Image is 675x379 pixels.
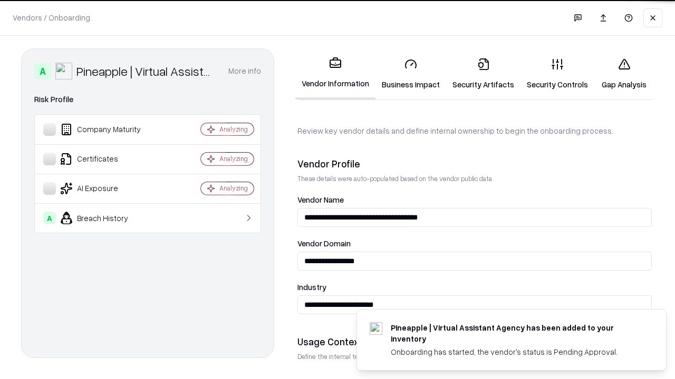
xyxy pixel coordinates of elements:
[55,63,72,79] img: Pineapple | Virtual Assistant Agency
[219,154,248,163] div: Analyzing
[297,196,652,204] label: Vendor Name
[43,182,169,195] div: AI Exposure
[34,63,51,79] div: A
[13,12,90,23] p: Vendors / Onboarding
[594,49,654,98] a: Gap Analysis
[43,212,169,224] div: Breach History
[297,157,652,170] div: Vendor Profile
[76,63,216,79] div: Pineapple | Virtual Assistant Agency
[297,174,652,183] p: These details were auto-populated based on the vendor public data
[297,335,652,348] div: Usage Context
[297,125,652,136] p: Review key vendor details and define internal ownership to begin the onboarding process.
[520,49,594,98] a: Security Controls
[43,212,56,224] div: A
[295,48,375,99] a: Vendor Information
[370,322,382,335] img: trypineapple.com
[297,352,652,361] p: Define the internal team and reason for using this vendor. This helps assess business relevance a...
[34,93,261,106] div: Risk Profile
[375,49,446,98] a: Business Impact
[228,62,261,81] button: More info
[43,123,169,136] div: Company Maturity
[43,153,169,165] div: Certificates
[297,283,652,291] label: Industry
[219,125,248,134] div: Analyzing
[391,346,641,357] div: Onboarding has started, the vendor's status is Pending Approval.
[297,240,652,247] label: Vendor Domain
[446,49,520,98] a: Security Artifacts
[219,184,248,193] div: Analyzing
[391,322,641,344] div: Pineapple | Virtual Assistant Agency has been added to your inventory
